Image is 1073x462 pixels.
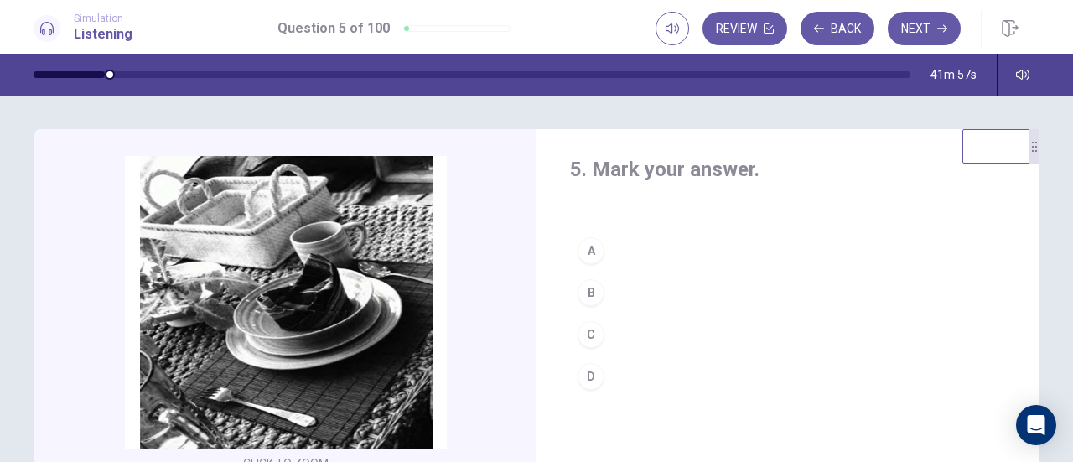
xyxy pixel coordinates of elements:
[578,363,604,390] div: D
[570,314,1006,356] button: C
[930,68,977,81] span: 41m 57s
[277,18,390,39] h1: Question 5 of 100
[578,279,604,306] div: B
[578,237,604,264] div: A
[888,12,961,45] button: Next
[570,356,1006,397] button: D
[570,156,1006,183] h4: 5. Mark your answer.
[801,12,874,45] button: Back
[1016,405,1056,445] div: Open Intercom Messenger
[578,321,604,348] div: C
[570,230,1006,272] button: A
[74,13,132,24] span: Simulation
[702,12,787,45] button: Review
[570,272,1006,314] button: B
[74,24,132,44] h1: Listening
